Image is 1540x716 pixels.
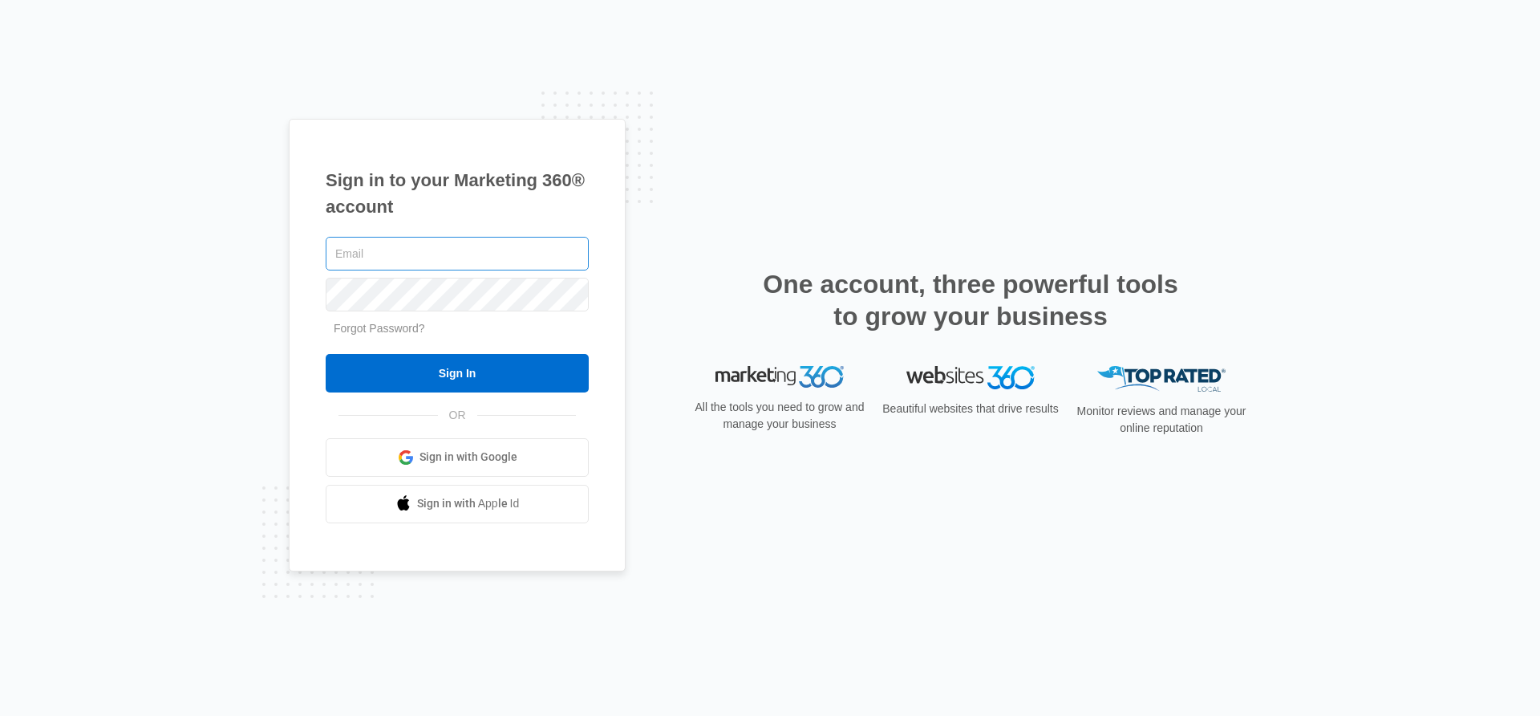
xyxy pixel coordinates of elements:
input: Sign In [326,354,589,393]
a: Sign in with Google [326,438,589,477]
p: Beautiful websites that drive results [881,401,1060,417]
img: Top Rated Local [1097,366,1226,393]
span: OR [438,407,477,424]
span: Sign in with Apple Id [417,495,520,512]
a: Sign in with Apple Id [326,485,589,523]
h2: One account, three powerful tools to grow your business [758,268,1183,332]
img: Websites 360 [906,366,1035,389]
p: Monitor reviews and manage your online reputation [1072,403,1251,437]
span: Sign in with Google [419,449,517,466]
input: Email [326,237,589,271]
p: All the tools you need to grow and manage your business [690,399,869,433]
h1: Sign in to your Marketing 360® account [326,167,589,220]
img: Marketing 360 [715,366,844,389]
a: Forgot Password? [334,322,425,335]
